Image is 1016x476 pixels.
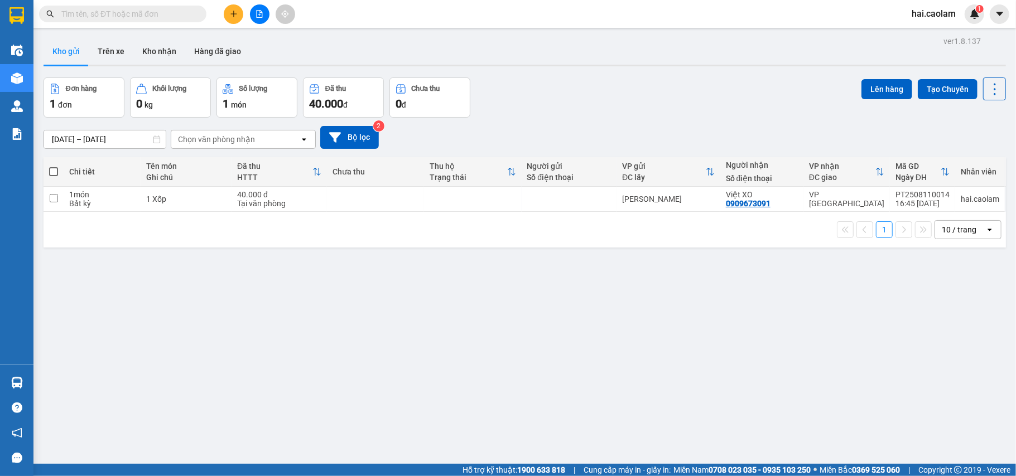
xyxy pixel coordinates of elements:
div: Đã thu [325,85,346,93]
button: Lên hàng [861,79,912,99]
div: ver 1.8.137 [943,35,981,47]
span: 0 [136,97,142,110]
div: Chưa thu [333,167,418,176]
img: icon-new-feature [970,9,980,19]
span: Hỗ trợ kỹ thuật: [463,464,565,476]
span: 1 [978,5,981,13]
div: [PERSON_NAME] [622,195,715,203]
svg: open [985,225,994,234]
div: Người gửi [527,162,611,171]
span: 1 [223,97,229,110]
div: Người nhận [726,161,798,169]
sup: 2 [373,120,384,132]
div: ĐC lấy [622,173,706,182]
sup: 1 [976,5,984,13]
div: Tên món [146,162,226,171]
strong: 0708 023 035 - 0935 103 250 [709,465,811,474]
div: 10 / trang [942,224,976,235]
div: 1 món [69,190,135,199]
span: 1 [50,97,56,110]
span: đơn [58,100,72,109]
button: plus [224,4,243,24]
button: Bộ lọc [320,126,379,149]
div: Nhân viên [961,167,999,176]
div: Đã thu [237,162,312,171]
span: question-circle [12,402,22,413]
div: Mã GD [895,162,941,171]
div: Việt XO [726,190,798,199]
button: 1 [876,221,893,238]
strong: 1900 633 818 [517,465,565,474]
div: Số điện thoại [527,173,611,182]
th: Toggle SortBy [424,157,521,187]
div: Khối lượng [152,85,186,93]
span: Cung cấp máy in - giấy in: [584,464,671,476]
img: logo-vxr [9,7,24,24]
th: Toggle SortBy [890,157,955,187]
span: hai.caolam [903,7,965,21]
div: Số điện thoại [726,174,798,183]
th: Toggle SortBy [232,157,327,187]
button: aim [276,4,295,24]
span: ⚪️ [813,468,817,472]
div: Chưa thu [412,85,440,93]
svg: open [300,135,309,144]
span: notification [12,428,22,438]
button: caret-down [990,4,1009,24]
button: Đã thu40.000đ [303,77,384,118]
img: warehouse-icon [11,100,23,112]
div: Bất kỳ [69,199,135,208]
span: caret-down [995,9,1005,19]
div: Tại văn phòng [237,199,321,208]
span: kg [145,100,153,109]
span: Miền Bắc [820,464,900,476]
img: warehouse-icon [11,45,23,56]
div: PT2508110014 [895,190,950,199]
div: Thu hộ [430,162,507,171]
div: 0909673091 [726,199,771,208]
input: Select a date range. [44,130,166,148]
span: món [231,100,247,109]
span: aim [281,10,289,18]
span: plus [230,10,238,18]
div: 40.000 đ [237,190,321,199]
div: Chọn văn phòng nhận [178,134,255,145]
button: Số lượng1món [216,77,297,118]
div: VP gửi [622,162,706,171]
strong: 0369 525 060 [852,465,900,474]
button: Hàng đã giao [185,38,250,65]
img: solution-icon [11,128,23,140]
span: search [46,10,54,18]
div: Ghi chú [146,173,226,182]
span: Miền Nam [673,464,811,476]
span: 0 [396,97,402,110]
span: | [574,464,575,476]
button: Kho nhận [133,38,185,65]
button: Tạo Chuyến [918,79,978,99]
div: VP nhận [809,162,875,171]
span: copyright [954,466,962,474]
div: Chi tiết [69,167,135,176]
span: đ [343,100,348,109]
img: warehouse-icon [11,72,23,84]
button: Trên xe [89,38,133,65]
span: file-add [256,10,263,18]
span: 40.000 [309,97,343,110]
div: Trạng thái [430,173,507,182]
span: | [908,464,910,476]
div: Đơn hàng [66,85,97,93]
button: Kho gửi [44,38,89,65]
div: ĐC giao [809,173,875,182]
th: Toggle SortBy [617,157,720,187]
div: Ngày ĐH [895,173,941,182]
div: VP [GEOGRAPHIC_DATA] [809,190,884,208]
input: Tìm tên, số ĐT hoặc mã đơn [61,8,193,20]
div: 16:45 [DATE] [895,199,950,208]
button: Đơn hàng1đơn [44,77,124,118]
button: Chưa thu0đ [389,77,470,118]
img: warehouse-icon [11,377,23,388]
div: Số lượng [239,85,267,93]
div: hai.caolam [961,195,999,203]
div: HTTT [237,173,312,182]
span: đ [402,100,406,109]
